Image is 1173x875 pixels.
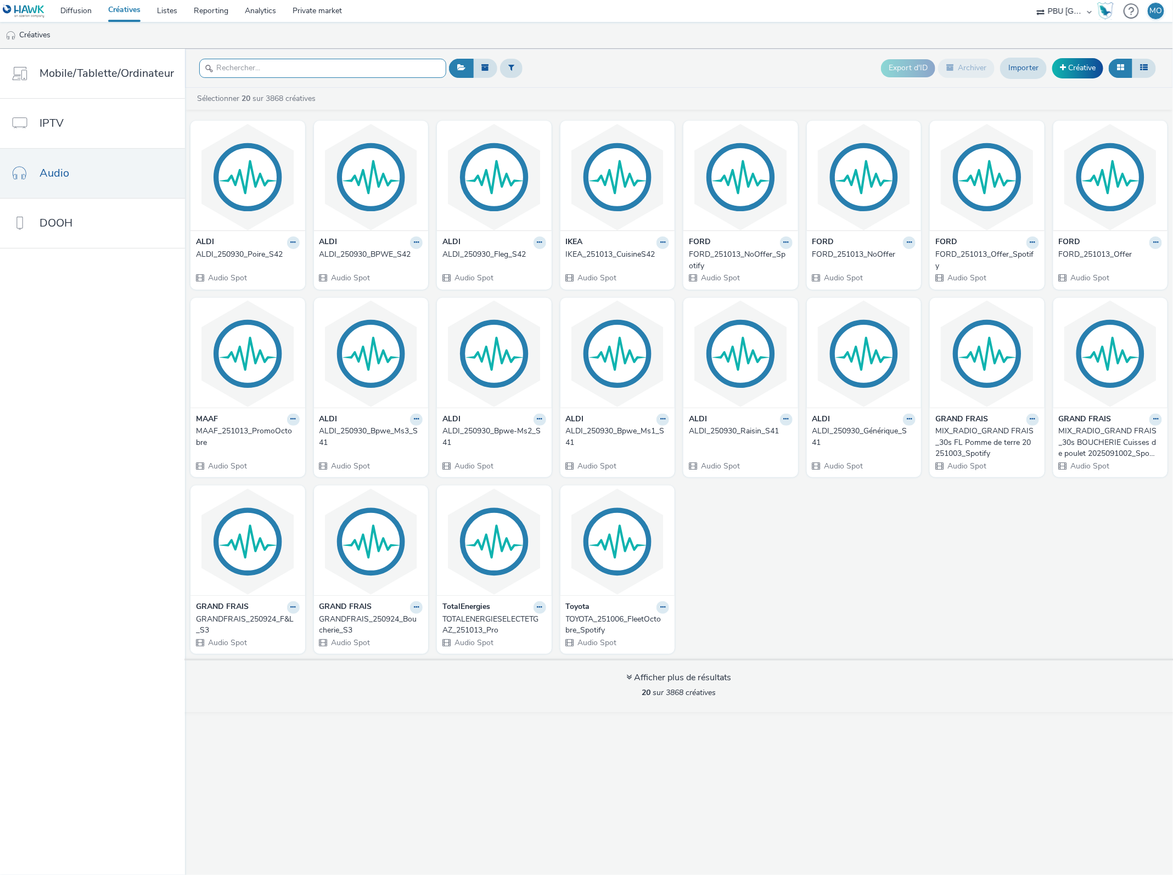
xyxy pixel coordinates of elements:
a: Créative [1052,58,1103,78]
span: Audio Spot [330,273,371,283]
img: ALDI_250930_Bpwe-Ms2_S41 visual [440,301,549,408]
strong: FORD [1059,236,1081,249]
span: Audio Spot [1070,461,1110,471]
span: IPTV [40,115,64,131]
a: GRANDFRAIS_250924_F&L_S3 [196,614,300,636]
img: ALDI_250930_Bpwe_Ms3_S41 visual [317,301,426,408]
div: TOYOTA_251006_FleetOctobre_Spotify [566,614,665,636]
strong: TotalEnergies [442,601,490,614]
div: GRANDFRAIS_250924_Boucherie_S3 [319,614,419,636]
span: Mobile/Tablette/Ordinateur [40,65,174,81]
span: Audio Spot [453,637,493,648]
a: MIX_RADIO_GRAND FRAIS_30s BOUCHERIE Cuisses de poulet 2025091002_Spotify [1059,426,1163,459]
img: ALDI_250930_BPWE_S42 visual [317,123,426,230]
strong: ALDI [812,414,830,426]
strong: ALDI [196,236,214,249]
a: TOYOTA_251006_FleetOctobre_Spotify [566,614,670,636]
img: undefined Logo [3,4,45,18]
div: MIX_RADIO_GRAND FRAIS_30s FL Pomme de terre 20251003_Spotify [935,426,1035,459]
img: MIX_RADIO_GRAND FRAIS_30s BOUCHERIE Cuisses de poulet 2025091002_Spotify visual [1056,301,1165,408]
span: Audio Spot [823,461,863,471]
div: Afficher plus de résultats [627,671,732,684]
img: GRANDFRAIS_250924_F&L_S3 visual [193,488,302,595]
a: ALDI_250930_Générique_S41 [812,426,916,448]
span: Audio [40,165,69,181]
div: FORD_251013_Offer [1059,249,1158,260]
img: FORD_251013_NoOffer_Spotify visual [686,123,795,230]
div: ALDI_250930_Bpwe_Ms1_S41 [566,426,665,448]
div: MO [1150,3,1163,19]
div: FORD_251013_Offer_Spotify [935,249,1035,272]
div: MAAF_251013_PromoOctobre [196,426,295,448]
span: Audio Spot [946,273,986,283]
input: Rechercher... [199,59,446,78]
a: MAAF_251013_PromoOctobre [196,426,300,448]
img: ALDI_250930_Fleg_S42 visual [440,123,549,230]
strong: ALDI [566,414,584,426]
img: TOYOTA_251006_FleetOctobre_Spotify visual [563,488,672,595]
strong: ALDI [442,414,461,426]
img: ALDI_250930_Poire_S42 visual [193,123,302,230]
strong: FORD [812,236,834,249]
strong: GRAND FRAIS [935,414,988,426]
span: Audio Spot [207,461,247,471]
button: Liste [1132,59,1156,77]
strong: GRAND FRAIS [1059,414,1112,426]
div: ALDI_250930_Fleg_S42 [442,249,542,260]
button: Export d'ID [881,59,935,77]
a: GRANDFRAIS_250924_Boucherie_S3 [319,614,423,636]
span: Audio Spot [453,273,493,283]
a: FORD_251013_Offer [1059,249,1163,260]
span: Audio Spot [577,273,617,283]
img: FORD_251013_Offer visual [1056,123,1165,230]
img: FORD_251013_NoOffer visual [810,123,919,230]
a: MIX_RADIO_GRAND FRAIS_30s FL Pomme de terre 20251003_Spotify [935,426,1039,459]
strong: ALDI [319,236,338,249]
span: Audio Spot [946,461,986,471]
div: ALDI_250930_Générique_S41 [812,426,912,448]
div: ALDI_250930_Raisin_S41 [689,426,788,437]
a: ALDI_250930_Raisin_S41 [689,426,793,437]
a: Hawk Academy [1097,2,1118,20]
span: sur 3868 créatives [642,687,716,698]
a: FORD_251013_NoOffer_Spotify [689,249,793,272]
img: TOTALENERGIESELECTETGAZ_251013_Pro visual [440,488,549,595]
span: Audio Spot [453,461,493,471]
div: ALDI_250930_Poire_S42 [196,249,295,260]
div: TOTALENERGIESELECTETGAZ_251013_Pro [442,614,542,636]
div: ALDI_250930_Bpwe-Ms2_S41 [442,426,542,448]
strong: GRAND FRAIS [196,601,249,614]
img: IKEA_251013_CuisineS42 visual [563,123,672,230]
div: ALDI_250930_Bpwe_Ms3_S41 [319,426,419,448]
span: Audio Spot [1070,273,1110,283]
img: GRANDFRAIS_250924_Boucherie_S3 visual [317,488,426,595]
div: GRANDFRAIS_250924_F&L_S3 [196,614,295,636]
a: Importer [1000,58,1047,78]
a: ALDI_250930_BPWE_S42 [319,249,423,260]
div: IKEA_251013_CuisineS42 [566,249,665,260]
strong: ALDI [319,414,338,426]
img: ALDI_250930_Raisin_S41 visual [686,301,795,408]
div: FORD_251013_NoOffer [812,249,912,260]
img: MAAF_251013_PromoOctobre visual [193,301,302,408]
span: Audio Spot [330,461,371,471]
a: ALDI_250930_Bpwe_Ms1_S41 [566,426,670,448]
strong: ALDI [442,236,461,249]
img: ALDI_250930_Générique_S41 visual [810,301,919,408]
a: ALDI_250930_Bpwe_Ms3_S41 [319,426,423,448]
img: Hawk Academy [1097,2,1114,20]
span: Audio Spot [330,637,371,648]
a: TOTALENERGIESELECTETGAZ_251013_Pro [442,614,546,636]
a: Sélectionner sur 3868 créatives [196,93,320,104]
span: DOOH [40,215,72,231]
button: Archiver [938,59,995,77]
span: Audio Spot [823,273,863,283]
strong: 20 [642,687,651,698]
div: ALDI_250930_BPWE_S42 [319,249,419,260]
a: FORD_251013_Offer_Spotify [935,249,1039,272]
strong: ALDI [689,414,707,426]
strong: GRAND FRAIS [319,601,372,614]
span: Audio Spot [577,461,617,471]
a: ALDI_250930_Fleg_S42 [442,249,546,260]
div: MIX_RADIO_GRAND FRAIS_30s BOUCHERIE Cuisses de poulet 2025091002_Spotify [1059,426,1158,459]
